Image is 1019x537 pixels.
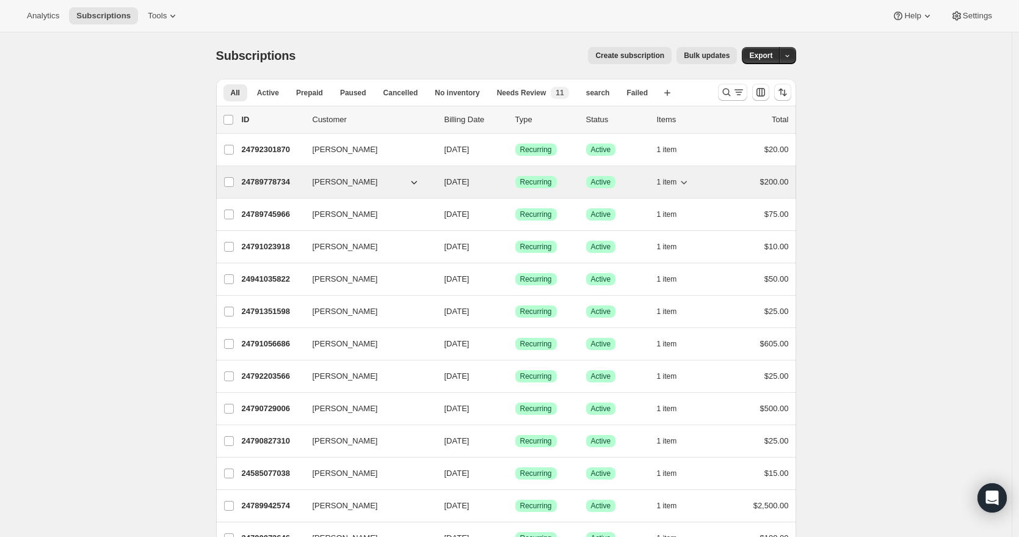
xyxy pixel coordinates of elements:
p: 24585077038 [242,467,303,480]
button: Search and filter results [718,84,747,101]
div: 24941035822[PERSON_NAME][DATE]SuccessRecurringSuccessActive1 item$50.00 [242,271,789,288]
span: 1 item [657,469,677,478]
span: [PERSON_NAME] [313,241,378,253]
span: [DATE] [444,501,470,510]
span: Active [591,436,611,446]
span: Active [591,501,611,511]
span: 1 item [657,274,677,284]
button: Customize table column order and visibility [752,84,769,101]
span: Active [591,371,611,381]
span: [DATE] [444,339,470,348]
span: $500.00 [760,404,789,413]
button: Export [742,47,780,64]
span: [PERSON_NAME] [313,403,378,415]
button: 1 item [657,174,691,191]
p: Customer [313,114,435,126]
span: Active [257,88,279,98]
span: 1 item [657,145,677,155]
span: Active [591,404,611,414]
button: 1 item [657,206,691,223]
span: Recurring [520,404,552,414]
button: 1 item [657,141,691,158]
button: Create new view [658,84,677,101]
button: Analytics [20,7,67,24]
button: Tools [140,7,186,24]
span: [DATE] [444,307,470,316]
span: All [231,88,240,98]
span: [PERSON_NAME] [313,144,378,156]
p: 24791023918 [242,241,303,253]
span: 1 item [657,371,677,381]
span: search [586,88,610,98]
button: Help [885,7,940,24]
span: [PERSON_NAME] [313,467,378,480]
p: 24789942574 [242,500,303,512]
span: Tools [148,11,167,21]
button: [PERSON_NAME] [305,367,427,386]
p: Total [772,114,788,126]
span: $605.00 [760,339,789,348]
span: Cancelled [383,88,418,98]
span: $2,500.00 [753,501,789,510]
span: Settings [963,11,992,21]
div: 24585077038[PERSON_NAME][DATE]SuccessRecurringSuccessActive1 item$15.00 [242,465,789,482]
span: [PERSON_NAME] [313,500,378,512]
span: Recurring [520,177,552,187]
span: Recurring [520,307,552,316]
div: 24792203566[PERSON_NAME][DATE]SuccessRecurringSuccessActive1 item$25.00 [242,368,789,385]
p: 24789778734 [242,176,303,188]
span: Active [591,210,611,219]
p: 24792301870 [242,144,303,156]
button: [PERSON_NAME] [305,464,427,483]
p: 24791056686 [242,338,303,350]
span: Active [591,339,611,349]
span: $200.00 [760,177,789,186]
span: [DATE] [444,274,470,283]
span: 11 [556,88,564,98]
button: [PERSON_NAME] [305,496,427,516]
button: [PERSON_NAME] [305,399,427,418]
span: Help [904,11,921,21]
span: Failed [626,88,648,98]
span: $25.00 [764,436,789,445]
button: 1 item [657,368,691,385]
div: 24791056686[PERSON_NAME][DATE]SuccessRecurringSuccessActive1 item$605.00 [242,335,789,353]
span: $10.00 [764,242,789,251]
span: Subscriptions [76,11,131,21]
span: Recurring [520,242,552,252]
span: Export [749,51,772,60]
button: [PERSON_NAME] [305,269,427,289]
p: 24941035822 [242,273,303,285]
span: $75.00 [764,210,789,219]
p: 24790729006 [242,403,303,415]
span: Needs Review [497,88,546,98]
span: [DATE] [444,177,470,186]
div: 24791351598[PERSON_NAME][DATE]SuccessRecurringSuccessActive1 item$25.00 [242,303,789,320]
button: 1 item [657,271,691,288]
span: [DATE] [444,371,470,381]
button: 1 item [657,400,691,417]
span: Recurring [520,469,552,478]
span: Analytics [27,11,59,21]
span: Active [591,469,611,478]
div: 24791023918[PERSON_NAME][DATE]SuccessRecurringSuccessActive1 item$10.00 [242,238,789,255]
span: $20.00 [764,145,789,154]
p: 24791351598 [242,305,303,318]
button: [PERSON_NAME] [305,172,427,192]
span: [PERSON_NAME] [313,176,378,188]
span: [DATE] [444,469,470,478]
span: 1 item [657,307,677,316]
button: 1 item [657,497,691,514]
button: 1 item [657,238,691,255]
span: 1 item [657,501,677,511]
div: Open Intercom Messenger [977,483,1007,513]
span: Recurring [520,274,552,284]
p: 24789745966 [242,208,303,221]
span: Recurring [520,436,552,446]
button: Create subscription [588,47,672,64]
button: [PERSON_NAME] [305,205,427,224]
span: No inventory [435,88,479,98]
span: $25.00 [764,371,789,381]
span: $25.00 [764,307,789,316]
span: Recurring [520,501,552,511]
